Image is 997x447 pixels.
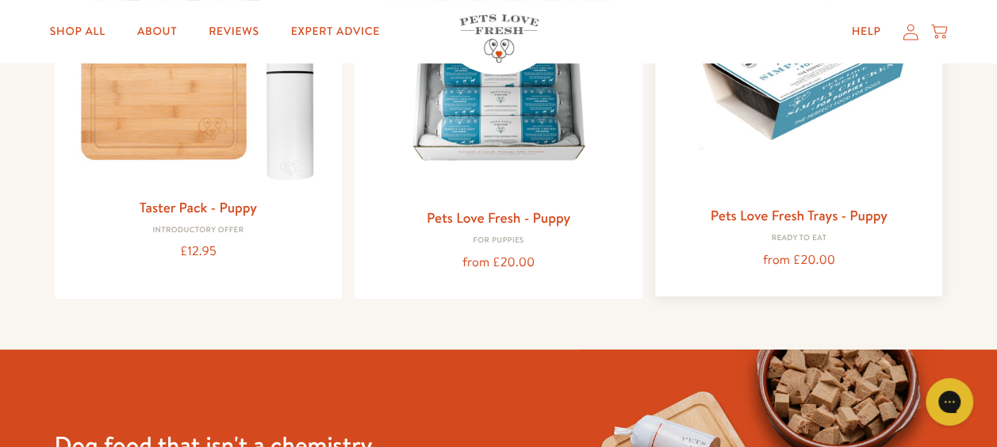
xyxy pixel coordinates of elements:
[838,16,893,48] a: Help
[668,234,930,243] div: Ready to eat
[367,236,630,246] div: For puppies
[140,197,257,217] a: Taster Pack - Puppy
[125,16,190,48] a: About
[711,205,888,225] a: Pets Love Fresh Trays - Puppy
[278,16,393,48] a: Expert Advice
[459,14,539,63] img: Pets Love Fresh
[196,16,271,48] a: Reviews
[427,208,570,227] a: Pets Love Fresh - Puppy
[67,226,330,235] div: Introductory Offer
[668,250,930,271] div: from £20.00
[67,241,330,262] div: £12.95
[37,16,118,48] a: Shop All
[918,372,981,431] iframe: Gorgias live chat messenger
[367,252,630,273] div: from £20.00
